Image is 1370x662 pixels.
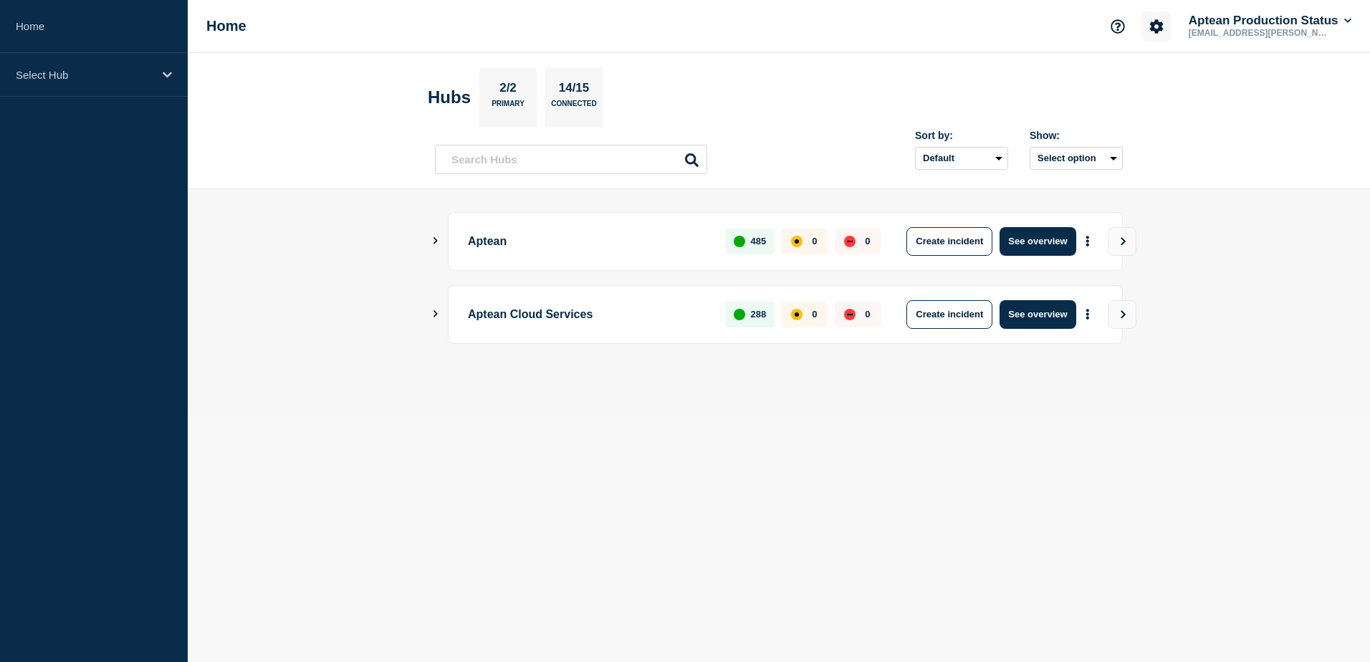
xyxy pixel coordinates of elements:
[1000,300,1076,329] button: See overview
[1030,147,1123,170] button: Select option
[1108,227,1136,256] button: View
[844,309,856,320] div: down
[1108,300,1136,329] button: View
[906,227,992,256] button: Create incident
[906,300,992,329] button: Create incident
[1030,130,1123,141] div: Show:
[812,236,817,246] p: 0
[492,100,524,115] p: Primary
[468,227,709,256] p: Aptean
[844,236,856,247] div: down
[432,236,439,246] button: Show Connected Hubs
[1000,227,1076,256] button: See overview
[751,309,767,320] p: 288
[1141,11,1172,42] button: Account settings
[915,130,1008,141] div: Sort by:
[551,100,596,115] p: Connected
[1186,14,1354,28] button: Aptean Production Status
[791,236,803,247] div: affected
[428,87,471,107] h2: Hubs
[1186,28,1335,38] p: [EMAIL_ADDRESS][PERSON_NAME][DOMAIN_NAME]
[734,236,745,247] div: up
[553,81,595,100] p: 14/15
[791,309,803,320] div: affected
[865,309,870,320] p: 0
[865,236,870,246] p: 0
[16,69,153,81] p: Select Hub
[1103,11,1133,42] button: Support
[915,147,1008,170] select: Sort by
[494,81,522,100] p: 2/2
[432,309,439,320] button: Show Connected Hubs
[734,309,745,320] div: up
[435,145,707,174] input: Search Hubs
[468,300,709,329] p: Aptean Cloud Services
[751,236,767,246] p: 485
[1078,301,1097,327] button: More actions
[812,309,817,320] p: 0
[206,18,246,34] h1: Home
[1078,228,1097,254] button: More actions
